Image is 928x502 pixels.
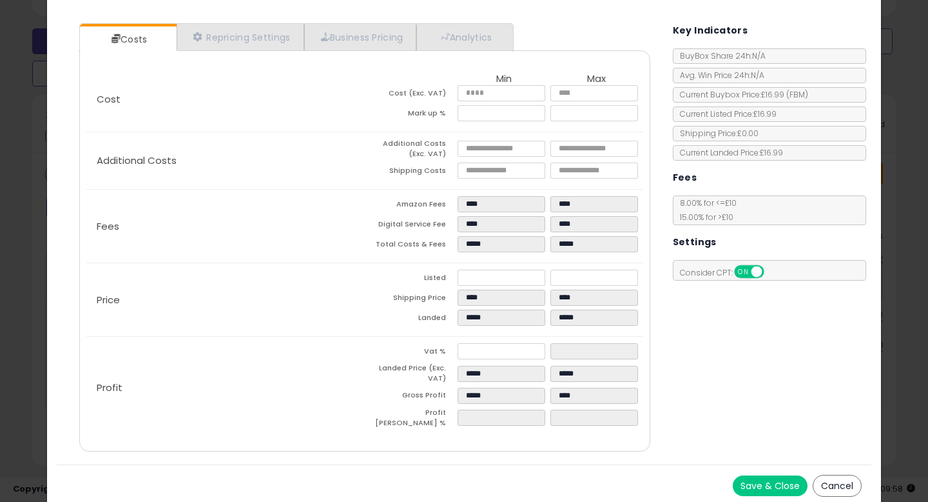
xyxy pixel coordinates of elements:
td: Cost (Exc. VAT) [365,85,458,105]
h5: Settings [673,234,717,250]
td: Landed [365,310,458,330]
a: Repricing Settings [177,24,304,50]
span: Shipping Price: £0.00 [673,128,759,139]
td: Shipping Costs [365,163,458,183]
p: Profit [86,383,365,393]
span: 8.00 % for <= £10 [673,197,737,223]
span: ON [735,266,751,277]
span: ( FBM ) [786,89,808,100]
p: Price [86,295,365,305]
span: £16.99 [761,89,808,100]
td: Listed [365,270,458,290]
span: Current Landed Price: £16.99 [673,147,783,158]
span: Avg. Win Price 24h: N/A [673,70,764,81]
p: Cost [86,94,365,105]
a: Costs [80,26,175,52]
td: Total Costs & Fees [365,236,458,256]
a: Analytics [416,24,512,50]
th: Max [550,74,643,85]
h5: Fees [673,170,697,186]
span: Current Buybox Price: [673,89,808,100]
th: Min [458,74,550,85]
span: 15.00 % for > £10 [673,212,733,223]
button: Cancel [813,475,862,497]
h5: Key Indicators [673,23,748,39]
span: Current Listed Price: £16.99 [673,108,777,119]
p: Additional Costs [86,156,365,166]
td: Mark up % [365,105,458,125]
td: Amazon Fees [365,196,458,216]
span: Consider CPT: [673,267,781,278]
td: Digital Service Fee [365,216,458,236]
a: Business Pricing [304,24,417,50]
p: Fees [86,221,365,232]
button: Save & Close [733,476,807,496]
td: Gross Profit [365,388,458,408]
td: Landed Price (Exc. VAT) [365,363,458,387]
td: Additional Costs (Exc. VAT) [365,139,458,163]
span: BuyBox Share 24h: N/A [673,50,766,61]
td: Vat % [365,343,458,363]
span: OFF [762,266,782,277]
td: Shipping Price [365,290,458,310]
td: Profit [PERSON_NAME] % [365,408,458,432]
